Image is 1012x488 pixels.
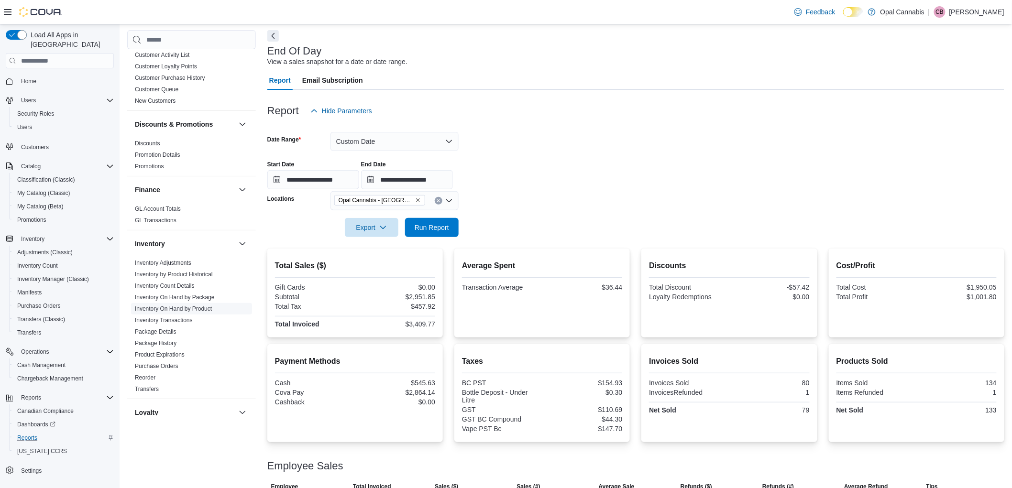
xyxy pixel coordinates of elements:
[2,74,118,88] button: Home
[13,214,50,226] a: Promotions
[649,406,676,414] strong: Net Sold
[135,374,155,381] a: Reorder
[10,326,118,339] button: Transfers
[836,293,915,301] div: Total Profit
[13,445,114,457] span: Washington CCRS
[13,327,114,338] span: Transfers
[10,120,118,134] button: Users
[267,45,322,57] h3: End Of Day
[135,362,178,370] span: Purchase Orders
[649,356,809,367] h2: Invoices Sold
[10,431,118,445] button: Reports
[13,260,62,271] a: Inventory Count
[13,187,114,199] span: My Catalog (Classic)
[918,293,997,301] div: $1,001.80
[17,76,40,87] a: Home
[731,379,810,387] div: 80
[843,7,863,17] input: Dark Mode
[2,464,118,477] button: Settings
[275,389,353,396] div: Cova Pay
[462,425,540,433] div: Vape PST Bc
[17,95,114,106] span: Users
[135,408,235,417] button: Loyalty
[135,205,181,213] span: GL Account Totals
[731,293,810,301] div: $0.00
[17,176,75,184] span: Classification (Classic)
[10,200,118,213] button: My Catalog (Beta)
[13,108,114,119] span: Security Roles
[17,203,64,210] span: My Catalog (Beta)
[357,389,435,396] div: $2,864.14
[13,187,74,199] a: My Catalog (Classic)
[275,320,319,328] strong: Total Invoiced
[322,106,372,116] span: Hide Parameters
[918,379,997,387] div: 134
[2,232,118,246] button: Inventory
[836,406,864,414] strong: Net Sold
[275,260,435,271] h2: Total Sales ($)
[13,327,45,338] a: Transfers
[13,121,36,133] a: Users
[17,465,114,477] span: Settings
[17,346,53,358] button: Operations
[135,239,165,249] h3: Inventory
[267,170,359,189] input: Press the down key to open a popover containing a calendar.
[17,289,42,296] span: Manifests
[13,214,114,226] span: Promotions
[135,74,205,82] span: Customer Purchase History
[135,271,213,278] a: Inventory by Product Historical
[135,119,235,129] button: Discounts & Promotions
[918,389,997,396] div: 1
[17,392,114,403] span: Reports
[357,293,435,301] div: $2,951.85
[267,161,295,168] label: Start Date
[10,358,118,372] button: Cash Management
[17,123,32,131] span: Users
[17,434,37,442] span: Reports
[275,398,353,406] div: Cashback
[135,259,191,267] span: Inventory Adjustments
[357,320,435,328] div: $3,409.77
[445,197,453,205] button: Open list of options
[17,95,40,106] button: Users
[928,6,930,18] p: |
[544,379,623,387] div: $154.93
[731,389,810,396] div: 1
[415,223,449,232] span: Run Report
[17,407,74,415] span: Canadian Compliance
[135,282,195,290] span: Inventory Count Details
[13,287,114,298] span: Manifests
[17,110,54,118] span: Security Roles
[2,160,118,173] button: Catalog
[405,218,459,237] button: Run Report
[135,52,190,58] a: Customer Activity List
[135,97,176,105] span: New Customers
[17,216,46,224] span: Promotions
[135,239,235,249] button: Inventory
[357,379,435,387] div: $545.63
[880,6,925,18] p: Opal Cannabis
[302,71,363,90] span: Email Subscription
[10,173,118,186] button: Classification (Classic)
[267,30,279,42] button: Next
[10,259,118,272] button: Inventory Count
[17,315,65,323] span: Transfers (Classic)
[135,185,235,195] button: Finance
[462,406,540,413] div: GST
[2,94,118,107] button: Users
[544,425,623,433] div: $147.70
[135,217,176,224] a: GL Transactions
[21,77,36,85] span: Home
[127,257,256,399] div: Inventory
[17,249,73,256] span: Adjustments (Classic)
[135,385,159,393] span: Transfers
[135,206,181,212] a: GL Account Totals
[13,247,77,258] a: Adjustments (Classic)
[135,317,193,324] a: Inventory Transactions
[17,233,48,245] button: Inventory
[13,405,114,417] span: Canadian Compliance
[334,195,425,206] span: Opal Cannabis - Langford
[13,287,45,298] a: Manifests
[649,260,809,271] h2: Discounts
